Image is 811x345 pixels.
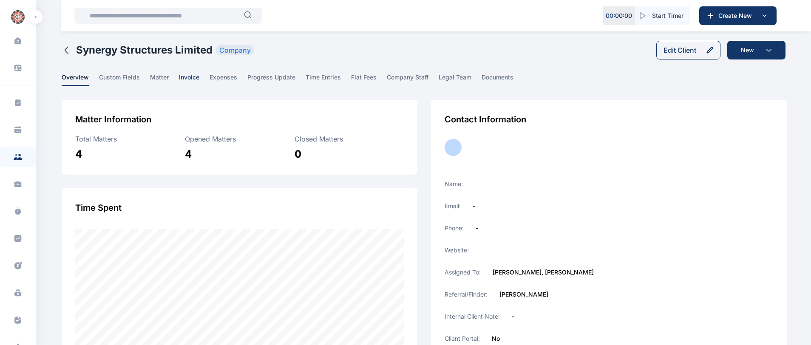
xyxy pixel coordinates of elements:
a: company staff [387,73,439,86]
span: company staff [387,73,428,86]
label: [PERSON_NAME] [499,290,548,299]
p: 00 : 00 : 00 [606,11,632,20]
label: Referral/Finder: [445,290,488,299]
div: 4 [75,147,185,161]
a: progress update [247,73,306,86]
a: custom fields [99,73,150,86]
label: Internal Client Note: [445,312,500,321]
label: Phone: [445,224,464,232]
span: matter [150,73,169,86]
a: invoice [179,73,210,86]
button: New [727,41,785,59]
div: Closed Matters [295,134,404,144]
div: Contact Information [445,113,774,125]
button: Start Timer [635,6,690,25]
a: time entries [306,73,351,86]
span: Start Timer [652,11,683,20]
span: progress update [247,73,295,86]
button: Edit Client [656,41,720,59]
label: Website: [445,246,469,255]
div: 4 [185,147,295,161]
label: [PERSON_NAME], [PERSON_NAME] [493,268,594,277]
button: Create New [699,6,777,25]
div: Time Spent [75,202,404,214]
span: time entries [306,73,341,86]
span: flat fees [351,73,377,86]
label: Email: [445,202,461,210]
div: Edit Client [664,45,696,55]
div: Total Matters [75,134,185,144]
label: - [476,224,478,232]
a: legal team [439,73,482,86]
span: Create New [715,11,759,20]
label: Name: [445,180,463,188]
span: Company [216,45,254,55]
label: - [512,312,514,321]
label: No [492,334,500,343]
div: Matter Information [75,113,404,125]
a: expenses [210,73,247,86]
a: flat fees [351,73,387,86]
a: matter [150,73,179,86]
span: documents [482,73,513,86]
h1: Synergy Structures Limited [76,43,213,57]
span: custom fields [99,73,140,86]
label: - [473,202,475,210]
div: Opened Matters [185,134,295,144]
a: documents [482,73,524,86]
div: 0 [295,147,404,161]
span: expenses [210,73,237,86]
span: invoice [179,73,199,86]
label: Client Portal: [445,334,480,343]
a: overview [62,73,99,86]
label: Assigned To: [445,268,481,277]
span: legal team [439,73,471,86]
span: overview [62,73,89,86]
